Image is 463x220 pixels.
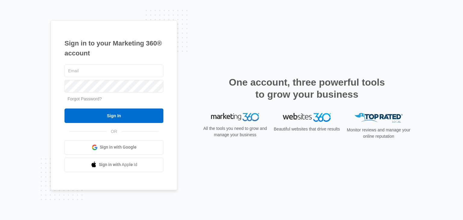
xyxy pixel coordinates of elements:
img: Marketing 360 [211,113,259,121]
span: OR [107,128,121,135]
a: Sign in with Google [65,140,163,155]
img: Websites 360 [283,113,331,122]
p: All the tools you need to grow and manage your business [201,125,269,138]
h1: Sign in to your Marketing 360® account [65,38,163,58]
img: Top Rated Local [354,113,403,123]
p: Beautiful websites that drive results [273,126,341,132]
a: Forgot Password? [68,96,102,101]
a: Sign in with Apple Id [65,158,163,172]
h2: One account, three powerful tools to grow your business [227,76,387,100]
span: Sign in with Google [100,144,137,150]
input: Email [65,64,163,77]
span: Sign in with Apple Id [99,162,137,168]
input: Sign In [65,108,163,123]
p: Monitor reviews and manage your online reputation [345,127,412,140]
